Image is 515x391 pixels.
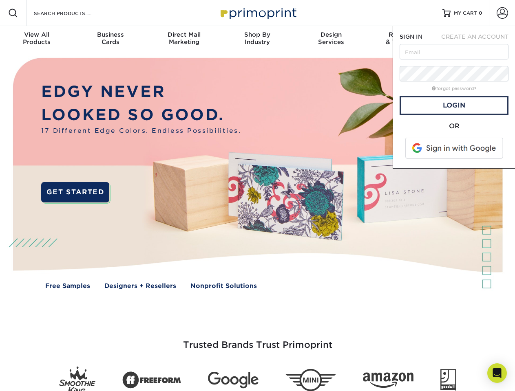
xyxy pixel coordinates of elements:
img: Amazon [363,373,413,388]
div: Cards [73,31,147,46]
span: MY CART [454,10,477,17]
a: GET STARTED [41,182,109,202]
div: OR [400,121,508,131]
span: Shop By [221,31,294,38]
a: Free Samples [45,281,90,291]
a: Shop ByIndustry [221,26,294,52]
span: Business [73,31,147,38]
input: SEARCH PRODUCTS..... [33,8,113,18]
a: BusinessCards [73,26,147,52]
span: 0 [479,10,482,16]
span: Resources [368,31,441,38]
img: Primoprint [217,4,298,22]
a: forgot password? [432,86,476,91]
a: Login [400,96,508,115]
div: Open Intercom Messenger [487,363,507,383]
a: Resources& Templates [368,26,441,52]
div: Services [294,31,368,46]
input: Email [400,44,508,59]
a: DesignServices [294,26,368,52]
span: Design [294,31,368,38]
a: Designers + Resellers [104,281,176,291]
span: SIGN IN [400,33,422,40]
a: Nonprofit Solutions [190,281,257,291]
div: Marketing [147,31,221,46]
img: Goodwill [440,369,456,391]
p: EDGY NEVER [41,80,241,103]
div: Industry [221,31,294,46]
span: 17 Different Edge Colors. Endless Possibilities. [41,126,241,136]
p: LOOKED SO GOOD. [41,103,241,127]
img: Google [208,372,259,389]
a: Direct MailMarketing [147,26,221,52]
span: CREATE AN ACCOUNT [441,33,508,40]
div: & Templates [368,31,441,46]
span: Direct Mail [147,31,221,38]
h3: Trusted Brands Trust Primoprint [19,320,496,360]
